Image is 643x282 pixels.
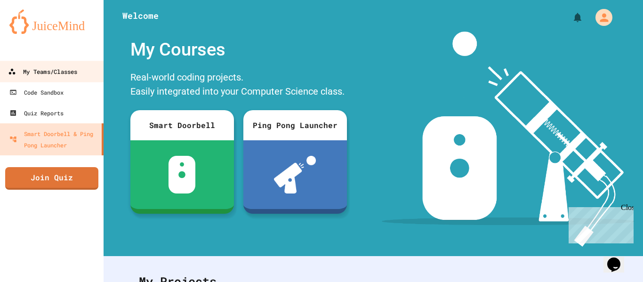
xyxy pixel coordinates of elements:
img: ppl-with-ball.png [274,156,316,193]
div: My Courses [126,32,352,68]
div: Real-world coding projects. Easily integrated into your Computer Science class. [126,68,352,103]
div: Smart Doorbell [130,110,234,140]
div: Quiz Reports [9,107,64,119]
div: My Account [586,7,615,28]
div: My Teams/Classes [8,66,77,78]
iframe: chat widget [603,244,634,273]
div: Chat with us now!Close [4,4,65,60]
a: Join Quiz [5,167,98,190]
div: Smart Doorbell & Ping Pong Launcher [9,128,98,151]
div: Ping Pong Launcher [243,110,347,140]
div: Code Sandbox [9,87,64,98]
div: My Notifications [555,9,586,25]
img: banner-image-my-projects.png [382,32,634,247]
iframe: chat widget [565,203,634,243]
img: logo-orange.svg [9,9,94,34]
img: sdb-white.svg [169,156,195,193]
